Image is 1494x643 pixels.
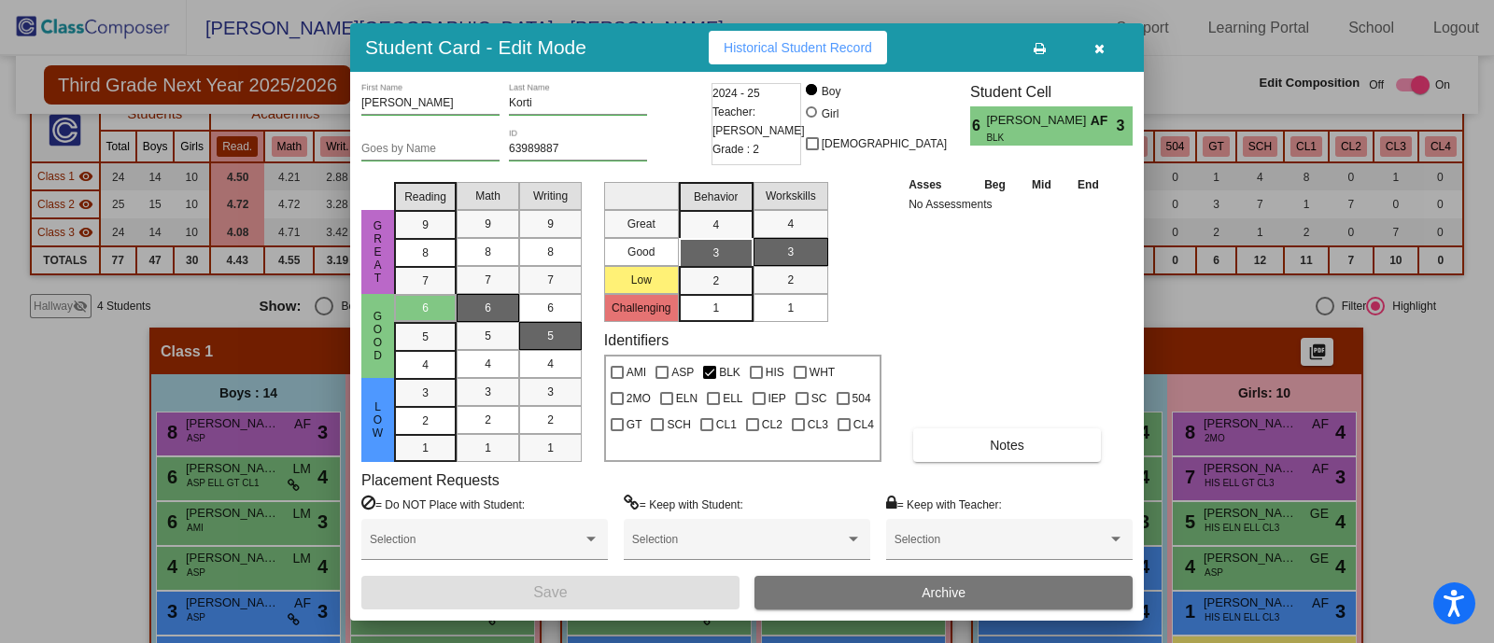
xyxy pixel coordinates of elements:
[422,245,429,261] span: 8
[712,217,719,233] span: 4
[821,105,839,122] div: Girl
[547,300,554,316] span: 6
[716,413,737,436] span: CL1
[723,387,742,410] span: ELL
[422,273,429,289] span: 7
[361,471,500,489] label: Placement Requests
[712,245,719,261] span: 3
[822,133,947,155] span: [DEMOGRAPHIC_DATA]
[547,356,554,372] span: 4
[485,328,491,344] span: 5
[970,83,1133,101] h3: Student Cell
[485,244,491,260] span: 8
[811,387,827,410] span: SC
[787,216,794,232] span: 4
[676,387,698,410] span: ELN
[422,384,429,401] span: 3
[547,328,554,344] span: 5
[853,387,871,410] span: 504
[533,584,567,600] span: Save
[787,300,794,316] span: 1
[990,438,1024,453] span: Notes
[667,413,690,436] span: SCH
[853,413,874,436] span: CL4
[970,115,986,137] span: 6
[762,413,782,436] span: CL2
[821,83,841,100] div: Boy
[422,412,429,429] span: 2
[370,310,387,362] span: Good
[766,361,784,384] span: HIS
[422,217,429,233] span: 9
[754,576,1133,609] button: Archive
[810,361,835,384] span: WHT
[986,131,1077,145] span: BLK
[904,175,971,195] th: Asses
[361,576,740,609] button: Save
[766,188,816,204] span: Workskills
[604,331,669,349] label: Identifiers
[627,361,646,384] span: AMI
[986,111,1090,131] span: [PERSON_NAME]
[712,300,719,316] span: 1
[422,328,429,345] span: 5
[547,384,554,400] span: 3
[361,495,525,513] label: = Do NOT Place with Student:
[627,413,642,436] span: GT
[712,103,805,140] span: Teacher: [PERSON_NAME]
[547,216,554,232] span: 9
[904,195,1112,214] td: No Assessments
[370,400,387,440] span: Low
[475,188,500,204] span: Math
[712,84,760,103] span: 2024 - 25
[485,300,491,316] span: 6
[485,384,491,400] span: 3
[547,440,554,456] span: 1
[547,412,554,428] span: 2
[485,440,491,456] span: 1
[886,495,1002,513] label: = Keep with Teacher:
[422,300,429,316] span: 6
[671,361,694,384] span: ASP
[485,216,491,232] span: 9
[808,413,828,436] span: CL3
[361,143,500,156] input: goes by name
[533,188,568,204] span: Writing
[709,31,887,64] button: Historical Student Record
[547,244,554,260] span: 8
[913,428,1101,462] button: Notes
[971,175,1020,195] th: Beg
[768,387,786,410] span: IEP
[922,585,965,600] span: Archive
[1091,111,1117,131] span: AF
[1019,175,1064,195] th: Mid
[485,412,491,428] span: 2
[1117,115,1133,137] span: 3
[724,40,872,55] span: Historical Student Record
[485,356,491,372] span: 4
[787,272,794,288] span: 2
[547,272,554,288] span: 7
[627,387,651,410] span: 2MO
[370,219,387,285] span: Great
[365,35,586,59] h3: Student Card - Edit Mode
[422,440,429,456] span: 1
[485,272,491,288] span: 7
[404,189,446,205] span: Reading
[712,140,759,159] span: Grade : 2
[787,244,794,260] span: 3
[509,143,647,156] input: Enter ID
[712,273,719,289] span: 2
[1064,175,1113,195] th: End
[624,495,743,513] label: = Keep with Student:
[694,189,738,205] span: Behavior
[422,356,429,373] span: 4
[719,361,740,384] span: BLK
